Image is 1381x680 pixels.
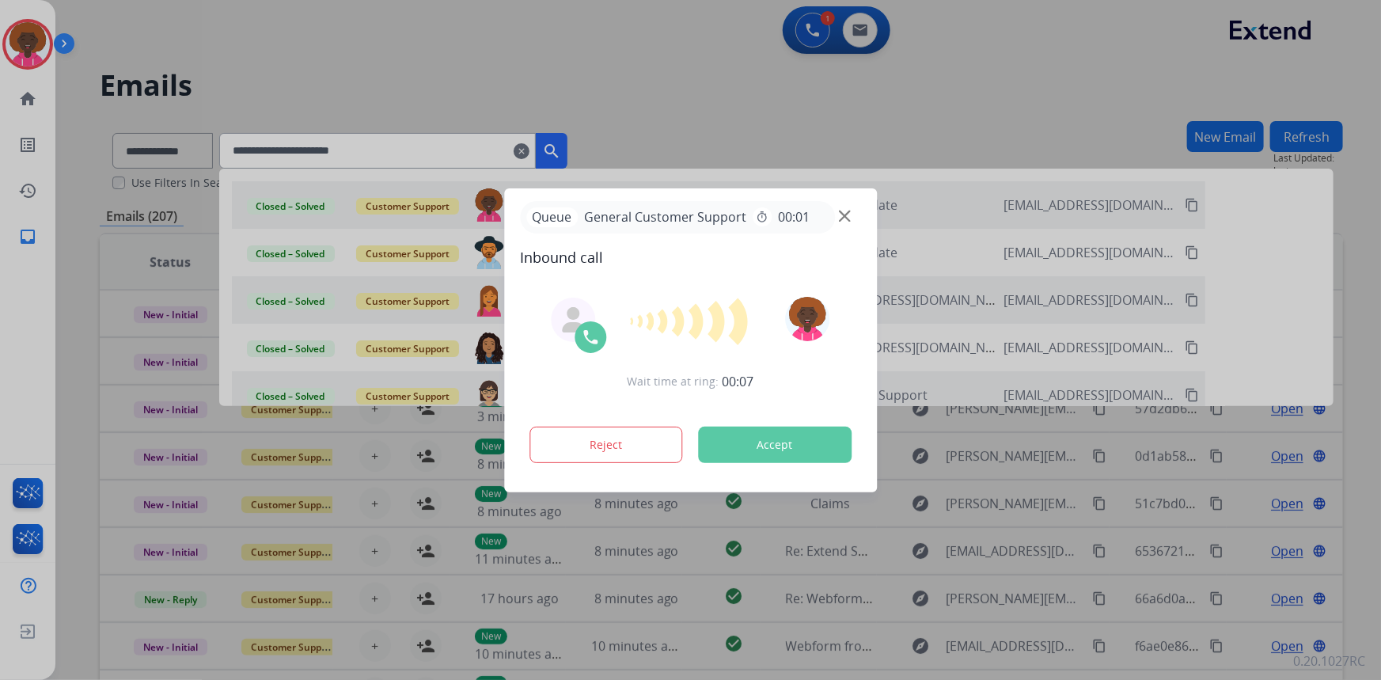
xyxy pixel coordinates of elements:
[723,372,754,391] span: 00:07
[756,211,768,223] mat-icon: timer
[839,210,851,222] img: close-button
[526,207,578,227] p: Queue
[529,427,683,463] button: Reject
[698,427,852,463] button: Accept
[578,207,753,226] span: General Customer Support
[628,374,719,389] span: Wait time at ring:
[581,328,600,347] img: call-icon
[560,307,586,332] img: agent-avatar
[786,297,830,341] img: avatar
[778,207,810,226] span: 00:01
[520,246,861,268] span: Inbound call
[1293,652,1365,671] p: 0.20.1027RC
